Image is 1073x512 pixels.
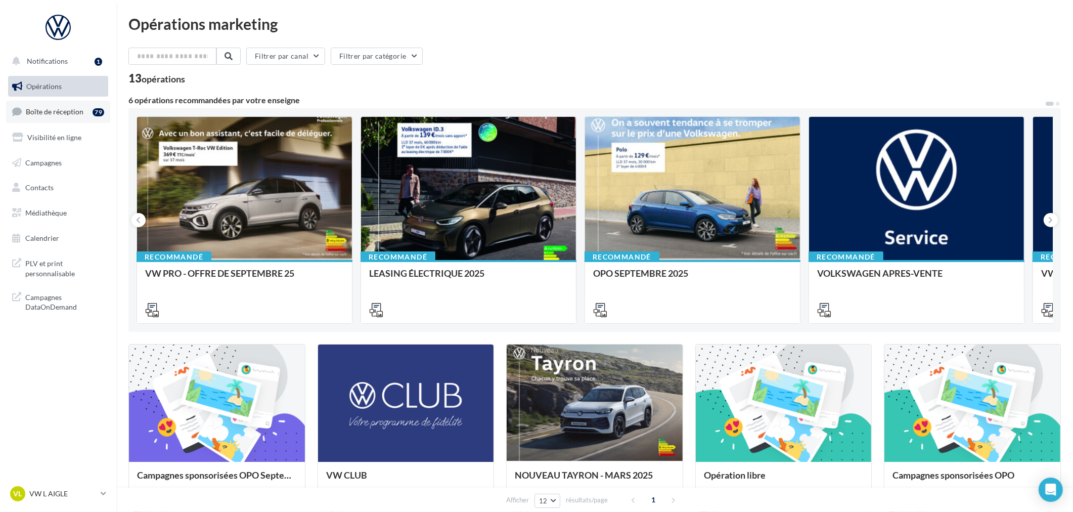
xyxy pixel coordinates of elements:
span: Visibilité en ligne [27,133,81,142]
a: Calendrier [6,228,110,249]
a: PLV et print personnalisable [6,252,110,282]
div: opérations [142,74,185,83]
span: résultats/page [566,495,608,505]
span: Campagnes [25,158,62,166]
a: Boîte de réception79 [6,101,110,122]
a: Opérations [6,76,110,97]
p: VW L AIGLE [29,489,97,499]
button: 12 [534,494,560,508]
div: 79 [93,108,104,116]
div: Open Intercom Messenger [1039,478,1063,502]
div: Campagnes sponsorisées OPO [892,470,1052,490]
button: Filtrer par canal [246,48,325,65]
span: Opérations [26,82,62,91]
span: Notifications [27,57,68,65]
a: Contacts [6,177,110,198]
a: Campagnes [6,152,110,174]
div: NOUVEAU TAYRON - MARS 2025 [515,470,675,490]
div: Recommandé [585,251,659,263]
span: 1 [645,492,661,508]
a: Visibilité en ligne [6,127,110,148]
div: Recommandé [361,251,435,263]
div: 1 [95,58,102,66]
div: 6 opérations recommandées par votre enseigne [128,96,1045,104]
div: 13 [128,73,185,84]
span: Campagnes DataOnDemand [25,290,104,312]
span: VL [14,489,22,499]
div: VW PRO - OFFRE DE SEPTEMBRE 25 [145,268,344,288]
div: Campagnes sponsorisées OPO Septembre [137,470,297,490]
span: Afficher [506,495,529,505]
a: Médiathèque [6,202,110,224]
button: Filtrer par catégorie [331,48,423,65]
div: LEASING ÉLECTRIQUE 2025 [369,268,568,288]
span: 12 [539,497,548,505]
div: Opérations marketing [128,16,1061,31]
div: VOLKSWAGEN APRES-VENTE [817,268,1016,288]
span: Calendrier [25,234,59,242]
div: Opération libre [704,470,864,490]
span: Médiathèque [25,208,67,217]
button: Notifications 1 [6,51,106,72]
span: Contacts [25,183,54,192]
span: Boîte de réception [26,107,83,116]
div: Recommandé [137,251,211,263]
a: VL VW L AIGLE [8,484,108,503]
a: Campagnes DataOnDemand [6,286,110,316]
div: OPO SEPTEMBRE 2025 [593,268,792,288]
span: PLV et print personnalisable [25,257,104,278]
div: Recommandé [809,251,883,263]
div: VW CLUB [326,470,486,490]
